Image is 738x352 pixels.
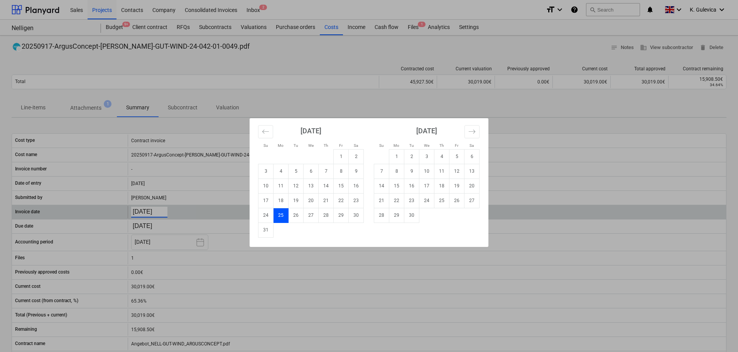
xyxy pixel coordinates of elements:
td: Thursday, August 28, 2025 [319,208,334,223]
td: Friday, September 12, 2025 [449,164,464,179]
td: Tuesday, September 30, 2025 [404,208,419,223]
td: Thursday, September 18, 2025 [434,179,449,193]
small: We [424,143,429,148]
small: Tu [409,143,414,148]
td: Sunday, August 24, 2025 [258,208,274,223]
td: Monday, September 8, 2025 [389,164,404,179]
small: Th [439,143,444,148]
td: Monday, August 4, 2025 [274,164,289,179]
td: Monday, September 1, 2025 [389,149,404,164]
td: Saturday, August 30, 2025 [349,208,364,223]
small: We [308,143,314,148]
td: Saturday, August 9, 2025 [349,164,364,179]
td: Selected. Monday, August 25, 2025 [274,208,289,223]
td: Sunday, September 21, 2025 [374,193,389,208]
small: Sa [354,143,358,148]
strong: [DATE] [416,127,437,135]
td: Tuesday, August 19, 2025 [289,193,304,208]
td: Thursday, September 25, 2025 [434,193,449,208]
td: Friday, August 1, 2025 [334,149,349,164]
td: Friday, August 22, 2025 [334,193,349,208]
td: Tuesday, August 5, 2025 [289,164,304,179]
td: Friday, August 15, 2025 [334,179,349,193]
td: Thursday, August 7, 2025 [319,164,334,179]
td: Sunday, August 31, 2025 [258,223,274,237]
iframe: Chat Widget [699,315,738,352]
td: Thursday, September 11, 2025 [434,164,449,179]
td: Thursday, August 14, 2025 [319,179,334,193]
td: Sunday, August 3, 2025 [258,164,274,179]
td: Sunday, August 10, 2025 [258,179,274,193]
td: Wednesday, September 10, 2025 [419,164,434,179]
td: Sunday, September 28, 2025 [374,208,389,223]
td: Monday, August 18, 2025 [274,193,289,208]
td: Monday, September 15, 2025 [389,179,404,193]
small: Th [324,143,328,148]
small: Mo [278,143,284,148]
td: Monday, September 22, 2025 [389,193,404,208]
td: Saturday, August 2, 2025 [349,149,364,164]
td: Friday, September 5, 2025 [449,149,464,164]
td: Sunday, September 7, 2025 [374,164,389,179]
td: Wednesday, September 24, 2025 [419,193,434,208]
td: Monday, August 11, 2025 [274,179,289,193]
small: Fr [455,143,458,148]
td: Friday, August 8, 2025 [334,164,349,179]
td: Sunday, September 14, 2025 [374,179,389,193]
td: Wednesday, September 17, 2025 [419,179,434,193]
strong: [DATE] [301,127,321,135]
td: Friday, September 19, 2025 [449,179,464,193]
small: Sa [469,143,474,148]
td: Saturday, September 20, 2025 [464,179,480,193]
td: Saturday, September 6, 2025 [464,149,480,164]
div: Calendar [250,118,488,247]
td: Saturday, August 23, 2025 [349,193,364,208]
td: Thursday, August 21, 2025 [319,193,334,208]
small: Su [263,143,268,148]
small: Tu [294,143,298,148]
td: Wednesday, August 20, 2025 [304,193,319,208]
td: Saturday, September 13, 2025 [464,164,480,179]
td: Saturday, August 16, 2025 [349,179,364,193]
td: Thursday, September 4, 2025 [434,149,449,164]
td: Tuesday, September 23, 2025 [404,193,419,208]
button: Move backward to switch to the previous month. [258,125,273,138]
small: Mo [393,143,399,148]
td: Tuesday, September 9, 2025 [404,164,419,179]
td: Saturday, September 27, 2025 [464,193,480,208]
td: Tuesday, September 16, 2025 [404,179,419,193]
td: Sunday, August 17, 2025 [258,193,274,208]
td: Tuesday, August 26, 2025 [289,208,304,223]
td: Wednesday, September 3, 2025 [419,149,434,164]
td: Tuesday, August 12, 2025 [289,179,304,193]
td: Friday, September 26, 2025 [449,193,464,208]
td: Wednesday, August 27, 2025 [304,208,319,223]
td: Friday, August 29, 2025 [334,208,349,223]
button: Move forward to switch to the next month. [464,125,480,138]
td: Tuesday, September 2, 2025 [404,149,419,164]
td: Wednesday, August 6, 2025 [304,164,319,179]
td: Monday, September 29, 2025 [389,208,404,223]
small: Fr [339,143,343,148]
td: Wednesday, August 13, 2025 [304,179,319,193]
small: Su [379,143,384,148]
